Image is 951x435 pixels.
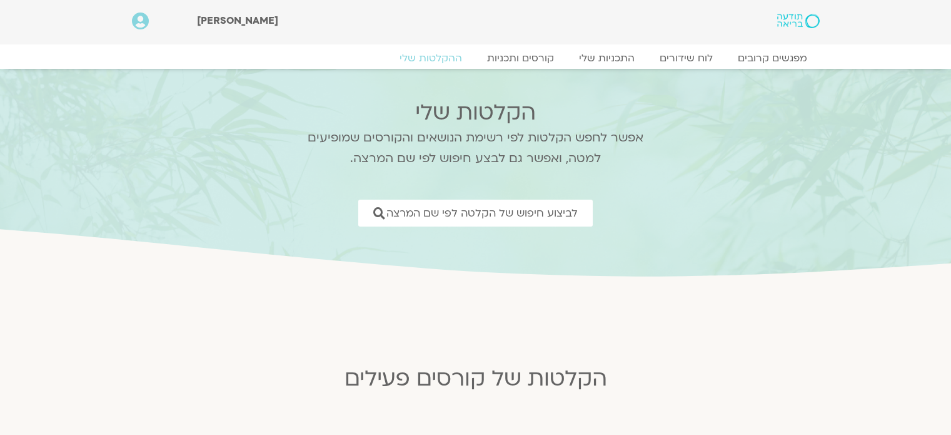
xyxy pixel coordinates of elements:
[475,52,566,64] a: קורסים ותכניות
[386,207,578,219] span: לביצוע חיפוש של הקלטה לפי שם המרצה
[358,200,593,227] a: לביצוע חיפוש של הקלטה לפי שם המרצה
[566,52,647,64] a: התכניות שלי
[291,100,660,125] h2: הקלטות שלי
[647,52,725,64] a: לוח שידורים
[387,52,475,64] a: ההקלטות שלי
[169,366,782,391] h2: הקלטות של קורסים פעילים
[197,14,278,28] span: [PERSON_NAME]
[291,128,660,169] p: אפשר לחפש הקלטות לפי רשימת הנושאים והקורסים שמופיעים למטה, ואפשר גם לבצע חיפוש לפי שם המרצה.
[132,52,820,64] nav: Menu
[725,52,820,64] a: מפגשים קרובים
